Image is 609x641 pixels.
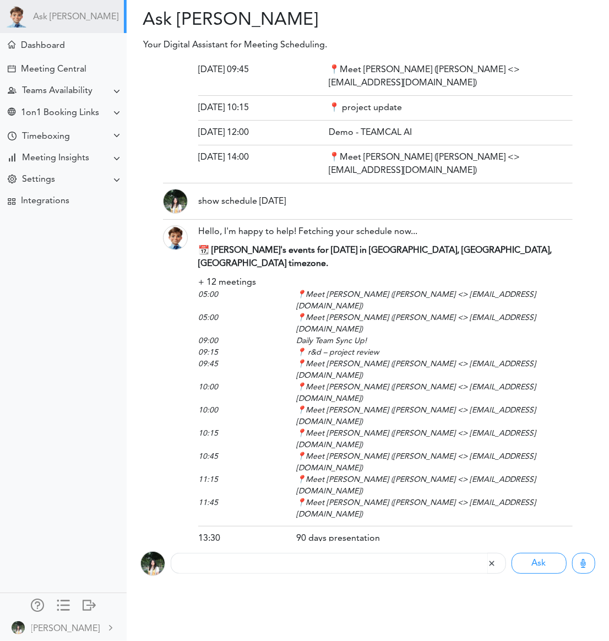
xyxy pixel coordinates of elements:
div: Integrations [21,196,69,207]
div: Time Your Goals [8,132,17,142]
img: Z [12,621,25,634]
div: 10:00 [190,405,288,428]
h2: Ask [PERSON_NAME] [135,10,360,31]
div: Daily Team Sync Up! [288,335,581,347]
div: Demo - TEAMCAL AI [320,126,581,139]
div: [PERSON_NAME] [31,622,100,635]
div: 📍Meet [PERSON_NAME] ([PERSON_NAME] <> [EMAIL_ADDRESS][DOMAIN_NAME]) [288,474,581,497]
div: Log out [83,599,96,610]
div: 📍Meet [PERSON_NAME] ([PERSON_NAME] <> [EMAIL_ADDRESS][DOMAIN_NAME]) [288,497,581,520]
div: Manage Members and Externals [31,599,44,610]
div: [DATE] 12:00 [190,126,320,139]
button: Ask [512,553,567,574]
p: Your Digital Assistant for Meeting Scheduling. [135,39,473,52]
div: 09:45 [190,358,288,382]
div: Meeting Dashboard [8,41,15,48]
div: Meeting Central [21,64,86,75]
div: 📍Meet [PERSON_NAME] ([PERSON_NAME] <> [EMAIL_ADDRESS][DOMAIN_NAME]) [288,405,581,428]
div: 📍Meet [PERSON_NAME] ([PERSON_NAME] <> [EMAIL_ADDRESS][DOMAIN_NAME]) [288,358,581,382]
div: [DATE] 14:00 [190,151,320,177]
div: 09:15 [190,347,288,358]
div: 📍Meet [PERSON_NAME] ([PERSON_NAME] <> [EMAIL_ADDRESS][DOMAIN_NAME]) [288,451,581,474]
div: 10:00 [190,382,288,405]
div: Show only icons [57,599,70,610]
div: 📍Meet [PERSON_NAME] ([PERSON_NAME] <> [EMAIL_ADDRESS][DOMAIN_NAME]) [288,428,581,451]
div: Teams Availability [22,86,93,96]
a: Change side menu [57,599,70,614]
div: 09:00 [190,335,288,347]
div: 📍 project update [320,101,581,115]
img: Z [140,551,165,576]
div: 📍Meet [PERSON_NAME] ([PERSON_NAME] <> [EMAIL_ADDRESS][DOMAIN_NAME]) [320,151,581,177]
div: 13:30 [190,532,288,545]
div: 05:00 [190,312,288,335]
div: Dashboard [21,41,65,51]
div: 11:45 [190,497,288,520]
div: Timeboxing [22,132,70,142]
div: [DATE] 10:15 [190,101,320,115]
a: [PERSON_NAME] [1,615,126,640]
div: 10:15 [190,428,288,451]
div: 05:00 [190,289,288,312]
div: 📍Meet [PERSON_NAME] ([PERSON_NAME] <> [EMAIL_ADDRESS][DOMAIN_NAME]) [320,63,581,90]
div: Create Meeting [8,65,15,73]
div: 📆 [PERSON_NAME]'s events for [DATE] in [GEOGRAPHIC_DATA], [GEOGRAPHIC_DATA], [GEOGRAPHIC_DATA] ti... [198,238,573,276]
img: Theo_head.png [163,225,188,250]
div: 11:15 [190,474,288,497]
div: 90 days presentation [288,532,581,545]
div: show schedule [DATE] [198,195,573,208]
img: Z [163,189,188,214]
a: Manage Members and Externals [31,599,44,614]
div: Settings [22,175,55,185]
img: Powered by TEAMCAL AI [6,6,28,28]
div: 📍 r&d – project review [288,347,581,358]
div: [DATE] 09:45 [190,63,320,90]
div: 1on1 Booking Links [21,108,99,118]
div: TEAMCAL AI Workflow Apps [8,198,15,205]
div: + 12 meetings [198,276,573,289]
div: 📍Meet [PERSON_NAME] ([PERSON_NAME] <> [EMAIL_ADDRESS][DOMAIN_NAME]) [288,312,581,335]
div: 10:45 [190,451,288,474]
div: Share Meeting Link [8,108,15,118]
div: 📍Meet [PERSON_NAME] ([PERSON_NAME] <> [EMAIL_ADDRESS][DOMAIN_NAME]) [288,289,581,312]
div: Meeting Insights [22,153,89,164]
div: Hello, I'm happy to help! Fetching your schedule now... [198,225,573,238]
div: 📍Meet [PERSON_NAME] ([PERSON_NAME] <> [EMAIL_ADDRESS][DOMAIN_NAME]) [288,382,581,405]
a: Ask [PERSON_NAME] [33,12,118,23]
